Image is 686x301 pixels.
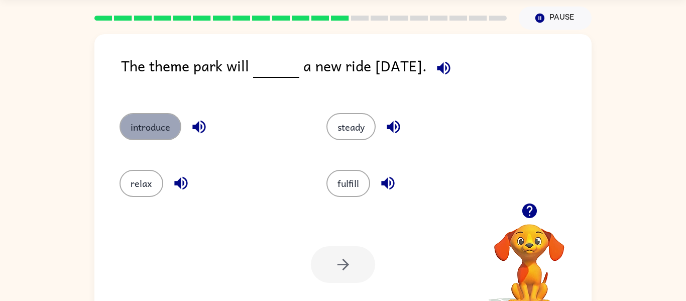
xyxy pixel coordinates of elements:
button: introduce [120,113,181,140]
button: relax [120,170,163,197]
div: The theme park will a new ride [DATE]. [121,54,592,93]
button: steady [326,113,376,140]
button: Pause [519,7,592,30]
button: fulfill [326,170,370,197]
